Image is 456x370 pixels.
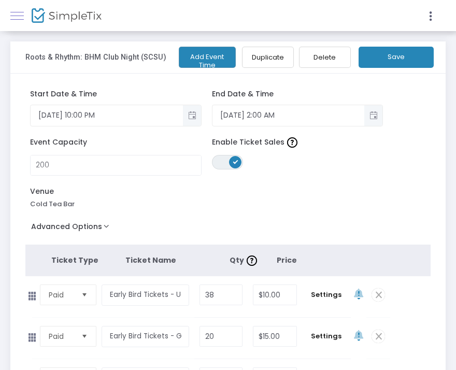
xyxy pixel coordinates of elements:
span: Ticket Name [125,255,176,265]
input: Enter a ticket type name. e.g. General Admission [102,284,190,306]
span: Price [277,255,297,265]
input: Select date & time [31,107,183,124]
img: question-mark [247,255,257,266]
button: Advanced Options [25,219,119,238]
span: Ticket Type [51,255,98,265]
span: Start Date & Time [30,89,97,99]
span: Event Capacity [30,137,102,148]
input: Enter a ticket type name. e.g. General Admission [102,326,190,347]
button: Toggle popup [183,105,201,126]
span: Settings [307,331,346,341]
button: Save [359,47,434,68]
button: Toggle popup [364,105,382,126]
input: Select date & time [212,107,365,124]
input: Price [253,326,296,346]
button: Select [77,285,92,305]
button: Duplicate [242,47,294,68]
span: ON [233,159,238,164]
img: question-mark [287,137,297,148]
button: Add Event Time [179,47,236,68]
button: Select [77,326,92,346]
div: Cold Tea Bar [30,199,202,209]
h3: Roots & Rhythm: BHM Club Night (SCSU) [25,53,166,62]
span: Qty [230,255,260,265]
button: Delete [299,47,351,68]
span: Venue [30,186,102,197]
span: Settings [307,290,346,300]
span: Paid [49,331,73,341]
span: End Date & Time [212,89,274,99]
span: Paid [49,290,73,300]
input: Price [253,285,296,305]
span: Enable Ticket Sales [212,137,316,148]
